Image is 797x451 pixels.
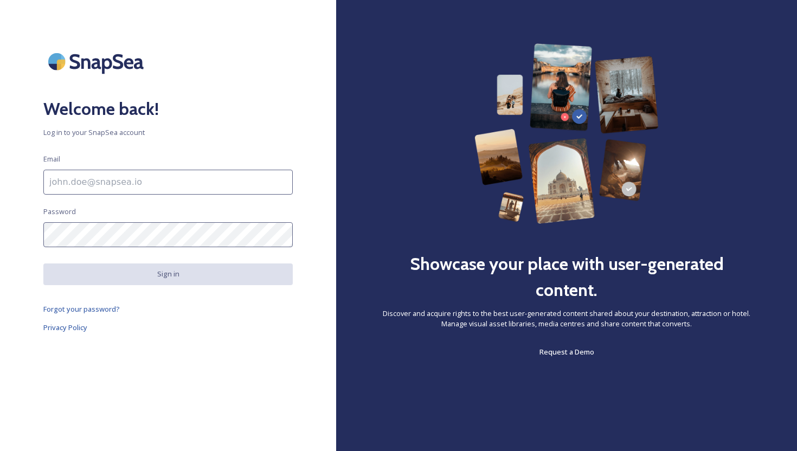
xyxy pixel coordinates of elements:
a: Privacy Policy [43,321,293,334]
span: Email [43,154,60,164]
img: SnapSea Logo [43,43,152,80]
span: Privacy Policy [43,323,87,332]
button: Sign in [43,263,293,285]
span: Forgot your password? [43,304,120,314]
span: Log in to your SnapSea account [43,127,293,138]
span: Discover and acquire rights to the best user-generated content shared about your destination, att... [380,308,754,329]
a: Request a Demo [539,345,594,358]
h2: Showcase your place with user-generated content. [380,251,754,303]
input: john.doe@snapsea.io [43,170,293,195]
a: Forgot your password? [43,302,293,315]
span: Request a Demo [539,347,594,357]
img: 63b42ca75bacad526042e722_Group%20154-p-800.png [474,43,659,224]
span: Password [43,207,76,217]
h2: Welcome back! [43,96,293,122]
